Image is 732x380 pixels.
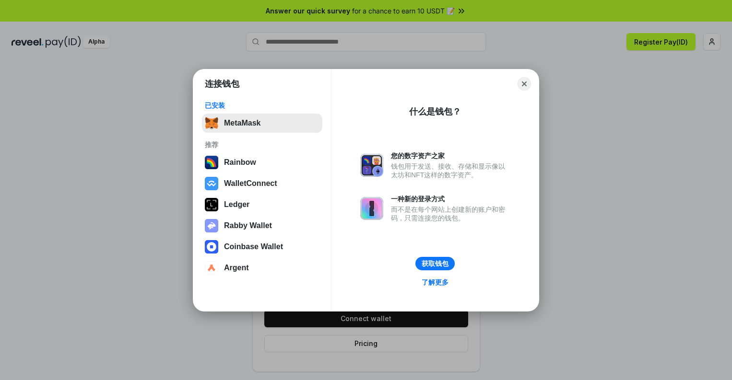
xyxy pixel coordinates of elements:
img: svg+xml,%3Csvg%20fill%3D%22none%22%20height%3D%2233%22%20viewBox%3D%220%200%2035%2033%22%20width%... [205,116,218,130]
img: svg+xml,%3Csvg%20xmlns%3D%22http%3A%2F%2Fwww.w3.org%2F2000%2Fsvg%22%20fill%3D%22none%22%20viewBox... [205,219,218,232]
button: Argent [202,258,322,277]
div: WalletConnect [224,179,277,188]
div: 了解更多 [422,278,449,287]
div: MetaMask [224,119,260,127]
button: Rabby Wallet [202,216,322,235]
img: svg+xml,%3Csvg%20width%3D%2228%22%20height%3D%2228%22%20viewBox%3D%220%200%2028%2028%22%20fill%3D... [205,177,218,190]
img: svg+xml,%3Csvg%20width%3D%2228%22%20height%3D%2228%22%20viewBox%3D%220%200%2028%2028%22%20fill%3D... [205,240,218,253]
button: Coinbase Wallet [202,237,322,256]
img: svg+xml,%3Csvg%20width%3D%2228%22%20height%3D%2228%22%20viewBox%3D%220%200%2028%2028%22%20fill%3D... [205,261,218,275]
img: svg+xml,%3Csvg%20xmlns%3D%22http%3A%2F%2Fwww.w3.org%2F2000%2Fsvg%22%20fill%3D%22none%22%20viewBox... [360,154,383,177]
div: 钱包用于发送、接收、存储和显示像以太坊和NFT这样的数字资产。 [391,162,510,179]
button: WalletConnect [202,174,322,193]
button: Close [518,77,531,91]
button: 获取钱包 [415,257,455,270]
img: svg+xml,%3Csvg%20xmlns%3D%22http%3A%2F%2Fwww.w3.org%2F2000%2Fsvg%22%20fill%3D%22none%22%20viewBox... [360,197,383,220]
div: Rainbow [224,158,256,167]
div: 获取钱包 [422,259,449,268]
div: 一种新的登录方式 [391,195,510,203]
button: Rainbow [202,153,322,172]
a: 了解更多 [416,276,454,288]
div: Rabby Wallet [224,221,272,230]
h1: 连接钱包 [205,78,239,90]
div: Ledger [224,200,249,209]
button: Ledger [202,195,322,214]
div: 您的数字资产之家 [391,151,510,160]
img: svg+xml,%3Csvg%20width%3D%22120%22%20height%3D%22120%22%20viewBox%3D%220%200%20120%20120%22%20fil... [205,156,218,169]
div: Coinbase Wallet [224,242,283,251]
div: Argent [224,264,249,272]
img: svg+xml,%3Csvg%20xmlns%3D%22http%3A%2F%2Fwww.w3.org%2F2000%2Fsvg%22%20width%3D%2228%22%20height%3... [205,198,218,211]
div: 什么是钱包？ [409,106,461,117]
div: 而不是在每个网站上创建新的账户和密码，只需连接您的钱包。 [391,205,510,222]
button: MetaMask [202,114,322,133]
div: 已安装 [205,101,319,110]
div: 推荐 [205,140,319,149]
